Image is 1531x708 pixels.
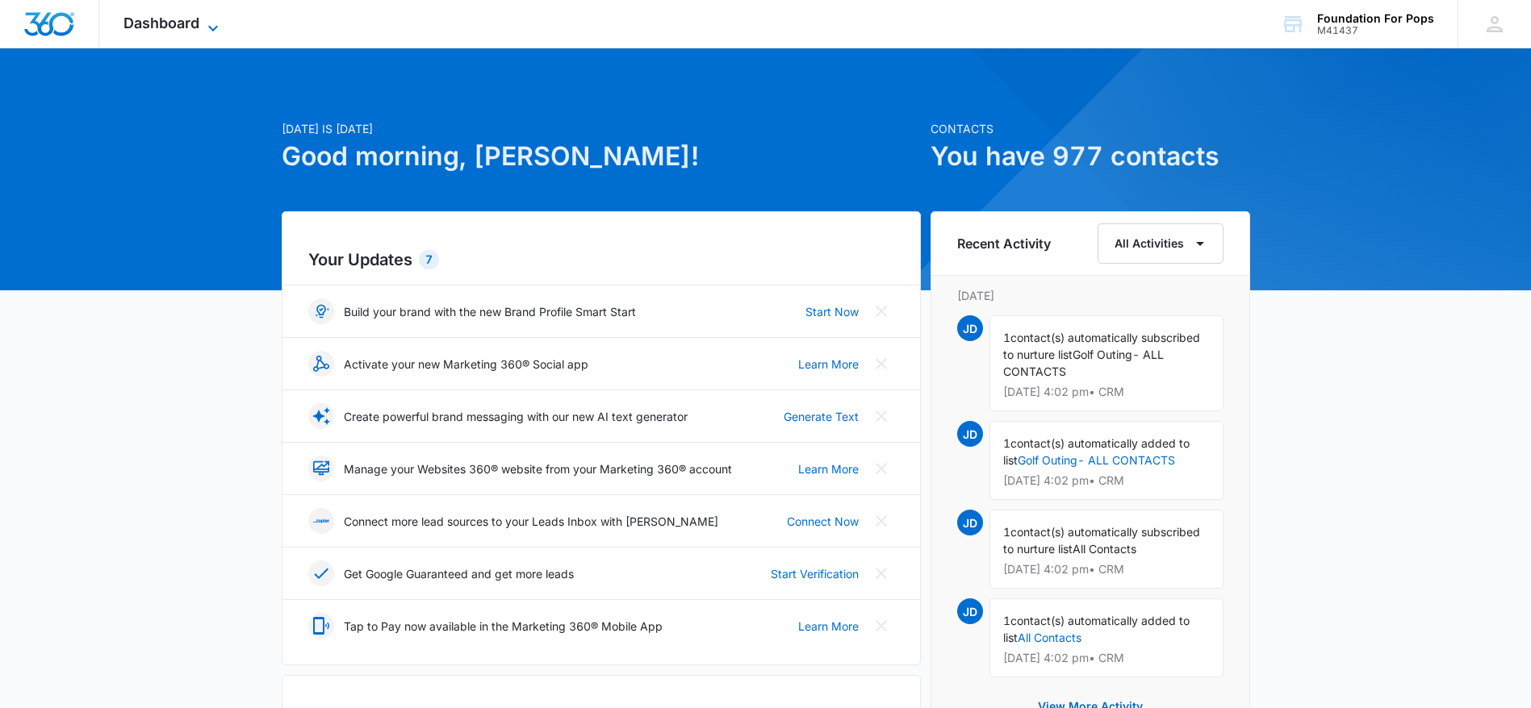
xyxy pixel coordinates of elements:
a: Golf Outing- ALL CONTACTS [1018,453,1175,467]
p: Manage your Websites 360® website from your Marketing 360® account [344,460,732,477]
p: [DATE] 4:02 pm • CRM [1003,475,1210,486]
p: [DATE] is [DATE] [282,120,921,137]
p: Connect more lead sources to your Leads Inbox with [PERSON_NAME] [344,513,718,530]
span: JD [957,421,983,447]
h1: You have 977 contacts [931,137,1250,176]
button: Close [868,508,894,534]
p: Build your brand with the new Brand Profile Smart Start [344,303,636,320]
button: Close [868,403,894,429]
span: 1 [1003,614,1010,627]
div: account name [1317,12,1434,25]
span: contact(s) automatically subscribed to nurture list [1003,525,1200,556]
span: JD [957,510,983,535]
button: Close [868,456,894,481]
span: JD [957,315,983,341]
div: account id [1317,25,1434,36]
span: All Contacts [1073,542,1136,556]
button: Close [868,298,894,324]
span: contact(s) automatically added to list [1003,614,1190,644]
span: contact(s) automatically subscribed to nurture list [1003,331,1200,361]
h1: Good morning, [PERSON_NAME]! [282,137,921,176]
span: JD [957,598,983,624]
button: Close [868,351,894,377]
div: 7 [419,250,439,269]
p: [DATE] [957,287,1224,304]
span: contact(s) automatically added to list [1003,436,1190,467]
span: 1 [1003,436,1010,450]
p: [DATE] 4:02 pm • CRM [1003,564,1210,575]
a: Connect Now [787,513,859,530]
p: Contacts [931,120,1250,137]
p: [DATE] 4:02 pm • CRM [1003,652,1210,664]
button: All Activities [1098,223,1224,264]
p: Create powerful brand messaging with our new AI text generator [344,408,688,425]
h6: Recent Activity [957,234,1051,253]
p: [DATE] 4:02 pm • CRM [1003,386,1210,398]
a: Learn More [798,618,859,635]
p: Activate your new Marketing 360® Social app [344,356,588,373]
a: Generate Text [784,408,859,425]
a: Start Verification [771,565,859,582]
a: Start Now [805,303,859,320]
span: 1 [1003,331,1010,344]
span: 1 [1003,525,1010,539]
p: Get Google Guaranteed and get more leads [344,565,574,582]
a: Learn More [798,460,859,477]
a: Learn More [798,356,859,373]
button: Close [868,613,894,639]
h2: Your Updates [308,248,894,272]
a: All Contacts [1018,631,1081,644]
span: Golf Outing- ALL CONTACTS [1003,348,1164,378]
p: Tap to Pay now available in the Marketing 360® Mobile App [344,618,663,635]
button: Close [868,560,894,586]
span: Dashboard [123,15,199,31]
